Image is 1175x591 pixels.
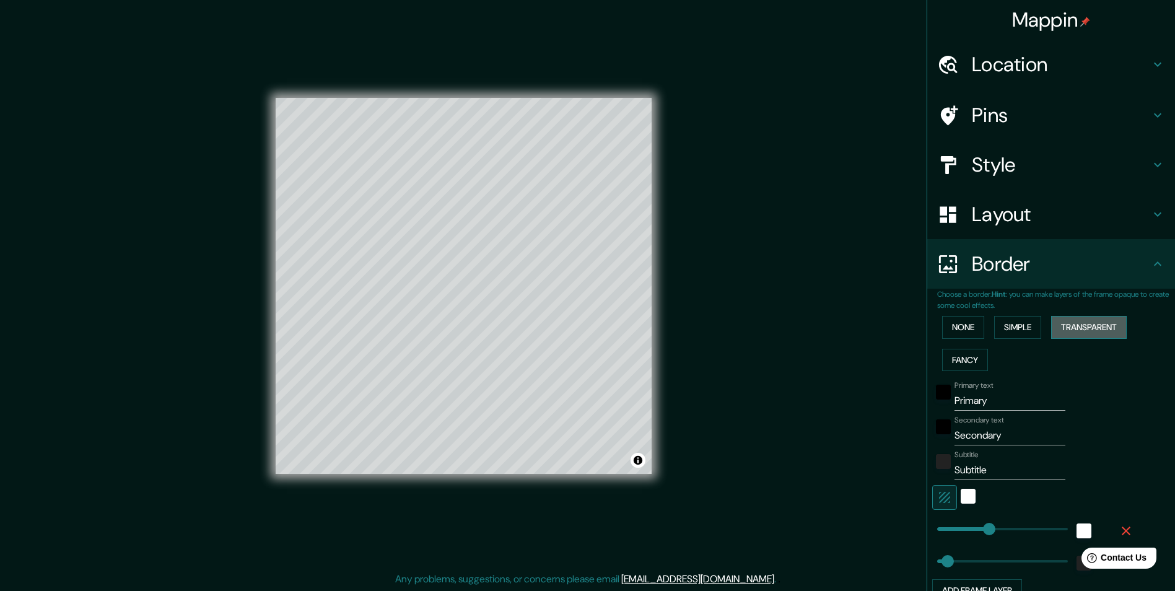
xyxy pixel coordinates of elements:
button: white [961,489,976,504]
div: . [776,572,778,587]
label: Secondary text [954,415,1004,426]
button: black [936,385,951,400]
button: Transparent [1051,316,1127,339]
h4: Style [972,152,1150,177]
div: Border [927,239,1175,289]
h4: Mappin [1012,7,1091,32]
a: [EMAIL_ADDRESS][DOMAIN_NAME] [621,572,774,585]
label: Subtitle [954,450,979,460]
button: Fancy [942,349,988,372]
button: color-222222 [936,454,951,469]
h4: Pins [972,103,1150,128]
img: pin-icon.png [1080,17,1090,27]
h4: Layout [972,202,1150,227]
h4: Border [972,252,1150,276]
p: Choose a border. : you can make layers of the frame opaque to create some cool effects. [937,289,1175,311]
label: Primary text [954,380,993,391]
b: Hint [992,289,1006,299]
div: Style [927,140,1175,190]
button: Toggle attribution [631,453,645,468]
iframe: Help widget launcher [1065,543,1161,577]
div: Pins [927,90,1175,140]
div: Location [927,40,1175,89]
h4: Location [972,52,1150,77]
div: . [778,572,780,587]
div: Layout [927,190,1175,239]
p: Any problems, suggestions, or concerns please email . [395,572,776,587]
button: white [1077,523,1091,538]
button: black [936,419,951,434]
button: None [942,316,984,339]
button: Simple [994,316,1041,339]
